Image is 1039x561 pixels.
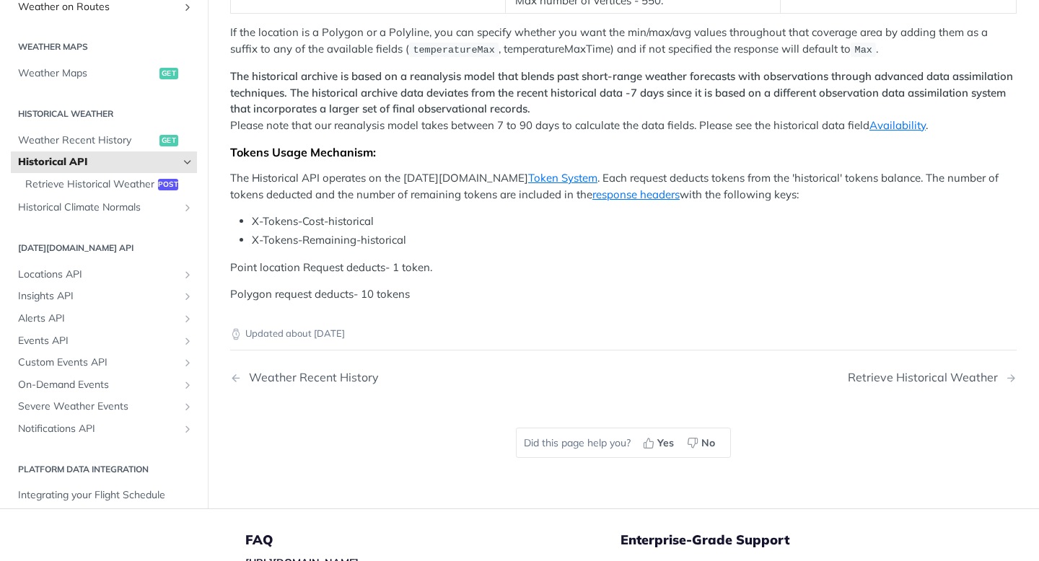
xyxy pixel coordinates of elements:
[182,402,193,413] button: Show subpages for Severe Weather Events
[159,69,178,80] span: get
[18,201,178,216] span: Historical Climate Normals
[182,291,193,303] button: Show subpages for Insights API
[230,69,1013,115] strong: The historical archive is based on a reanalysis model that blends past short-range weather foreca...
[182,379,193,391] button: Show subpages for On-Demand Events
[182,423,193,435] button: Show subpages for Notifications API
[25,177,154,192] span: Retrieve Historical Weather
[18,334,178,348] span: Events API
[252,213,1017,230] li: X-Tokens-Cost-historical
[18,156,178,170] span: Historical API
[18,489,193,503] span: Integrating your Flight Schedule
[18,422,178,436] span: Notifications API
[159,135,178,146] span: get
[18,400,178,415] span: Severe Weather Events
[182,269,193,280] button: Show subpages for Locations API
[230,145,1017,159] div: Tokens Usage Mechanism:
[18,312,178,326] span: Alerts API
[11,152,197,174] a: Historical APIHide subpages for Historical API
[182,203,193,214] button: Show subpages for Historical Climate Normals
[848,371,1017,384] a: Next Page: Retrieve Historical Weather
[230,25,1017,58] p: If the location is a Polygon or a Polyline, you can specify whether you want the min/max/avg valu...
[682,432,723,454] button: No
[11,374,197,396] a: On-Demand EventsShow subpages for On-Demand Events
[18,290,178,304] span: Insights API
[848,371,1005,384] div: Retrieve Historical Weather
[11,308,197,330] a: Alerts APIShow subpages for Alerts API
[11,485,197,507] a: Integrating your Flight Schedule
[230,170,1017,203] p: The Historical API operates on the [DATE][DOMAIN_NAME] . Each request deducts tokens from the 'hi...
[18,174,197,195] a: Retrieve Historical Weatherpost
[182,313,193,324] button: Show subpages for Alerts API
[528,171,597,185] a: Token System
[158,179,178,190] span: post
[230,260,1017,276] p: Point location Request deducts- 1 token.
[11,463,197,476] h2: Platform DATA integration
[230,356,1017,399] nav: Pagination Controls
[11,264,197,286] a: Locations APIShow subpages for Locations API
[11,41,197,54] h2: Weather Maps
[11,508,197,529] a: Integrating your Stations Data
[11,330,197,352] a: Events APIShow subpages for Events API
[701,436,715,451] span: No
[638,432,682,454] button: Yes
[413,45,494,56] span: temperatureMax
[18,356,178,371] span: Custom Events API
[592,187,680,201] a: response headers
[18,67,156,81] span: Weather Maps
[11,107,197,120] h2: Historical Weather
[11,418,197,440] a: Notifications APIShow subpages for Notifications API
[516,428,731,458] div: Did this page help you?
[242,371,379,384] div: Weather Recent History
[18,268,178,282] span: Locations API
[657,436,674,451] span: Yes
[182,335,193,347] button: Show subpages for Events API
[18,133,156,148] span: Weather Recent History
[245,531,621,549] h5: FAQ
[182,157,193,169] button: Hide subpages for Historical API
[11,198,197,219] a: Historical Climate NormalsShow subpages for Historical Climate Normals
[230,69,1017,133] p: Please note that our reanalysis model takes between 7 to 90 days to calculate the data fields. Pl...
[869,118,926,132] a: Availability
[230,371,567,384] a: Previous Page: Weather Recent History
[11,130,197,151] a: Weather Recent Historyget
[855,45,872,56] span: Max
[11,286,197,308] a: Insights APIShow subpages for Insights API
[11,353,197,374] a: Custom Events APIShow subpages for Custom Events API
[11,397,197,418] a: Severe Weather EventsShow subpages for Severe Weather Events
[230,286,1017,303] p: Polygon request deducts- 10 tokens
[182,1,193,13] button: Show subpages for Weather on Routes
[182,358,193,369] button: Show subpages for Custom Events API
[11,242,197,255] h2: [DATE][DOMAIN_NAME] API
[11,63,197,85] a: Weather Mapsget
[621,531,958,549] h5: Enterprise-Grade Support
[230,327,1017,341] p: Updated about [DATE]
[252,232,1017,249] li: X-Tokens-Remaining-historical
[18,378,178,392] span: On-Demand Events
